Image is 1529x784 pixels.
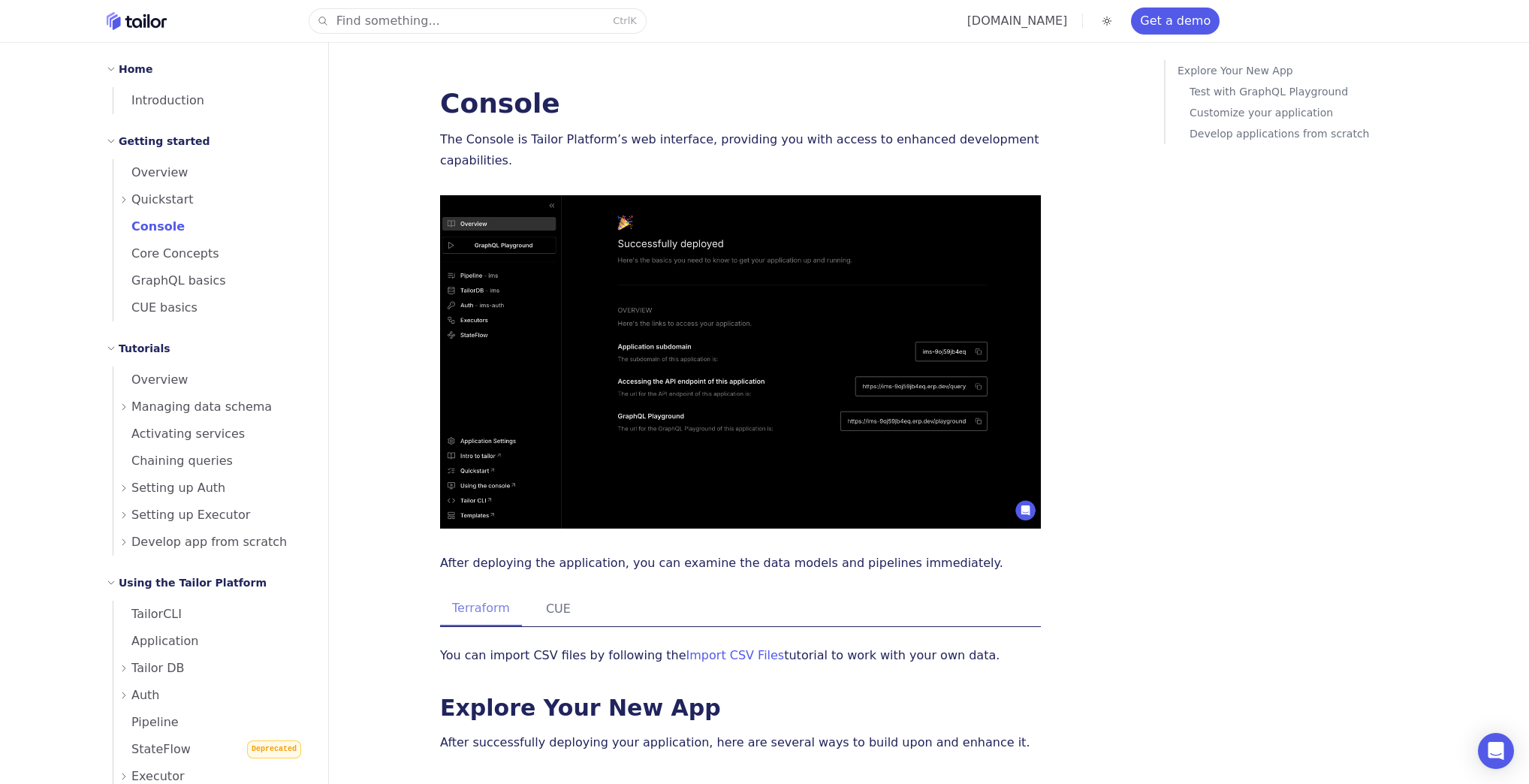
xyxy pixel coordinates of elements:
[534,592,583,626] button: CUE
[131,685,160,706] span: Auth
[113,273,226,288] span: GraphQL basics
[107,12,167,30] a: Home
[113,246,219,261] span: Core Concepts
[113,421,310,448] a: Activating services
[113,366,310,394] a: Overview
[113,240,310,267] a: Core Concepts
[686,648,785,662] a: Import CSV Files
[113,742,191,756] span: StateFlow
[113,294,310,321] a: CUE basics
[113,372,188,387] span: Overview
[113,715,179,729] span: Pipeline
[113,93,204,107] span: Introduction
[113,448,310,475] a: Chaining queries
[113,628,310,655] a: Application
[1190,81,1434,102] a: Test with GraphQL Playground
[113,709,310,736] a: Pipeline
[131,532,287,553] span: Develop app from scratch
[131,505,250,526] span: Setting up Executor
[440,732,1041,753] p: After successfully deploying your application, here are several ways to build upon and enhance it.
[1190,102,1434,123] a: Customize your application
[113,213,310,240] a: Console
[440,645,1041,666] p: You can import CSV files by following the tutorial to work with your own data.
[113,454,233,468] span: Chaining queries
[113,427,245,441] span: Activating services
[131,189,194,210] span: Quickstart
[113,601,310,628] a: TailorCLI
[440,592,522,626] button: Terraform
[440,195,1041,529] img: Tailor Console
[113,607,182,621] span: TailorCLI
[440,88,560,119] a: Console
[440,695,721,721] a: Explore Your New App
[113,267,310,294] a: GraphQL basics
[1131,8,1220,35] a: Get a demo
[309,9,646,33] button: Find something...CtrlK
[119,60,152,78] h2: Home
[1190,123,1434,144] a: Develop applications from scratch
[113,634,198,648] span: Application
[113,159,310,186] a: Overview
[113,87,310,114] a: Introduction
[1178,60,1434,81] a: Explore Your New App
[119,574,267,592] h2: Using the Tailor Platform
[131,478,225,499] span: Setting up Auth
[1478,733,1514,769] div: Open Intercom Messenger
[967,14,1068,28] a: [DOMAIN_NAME]
[440,553,1041,574] p: After deploying the application, you can examine the data models and pipelines immediately.
[119,339,170,357] h2: Tutorials
[119,132,210,150] h2: Getting started
[113,219,185,234] span: Console
[1098,12,1116,30] button: Toggle dark mode
[131,658,185,679] span: Tailor DB
[113,165,188,179] span: Overview
[247,740,301,758] span: Deprecated
[113,736,310,763] a: StateFlowDeprecated
[440,129,1041,171] p: The Console is Tailor Platform’s web interface, providing you with access to enhanced development...
[630,15,637,26] kbd: K
[613,15,630,26] kbd: Ctrl
[131,397,272,418] span: Managing data schema
[113,300,198,315] span: CUE basics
